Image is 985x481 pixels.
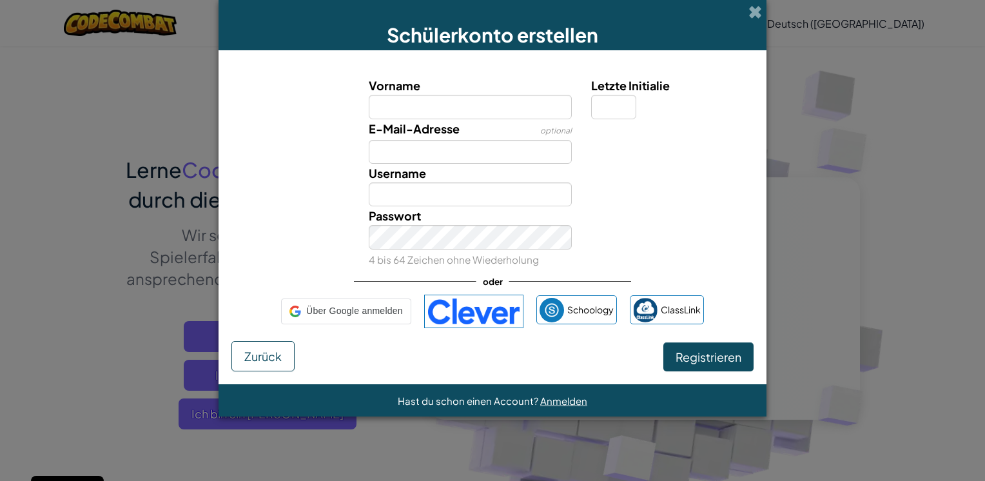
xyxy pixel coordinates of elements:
[231,341,295,372] button: Zurück
[306,302,403,320] span: Über Google anmelden
[424,295,523,328] img: clever-logo-blue.png
[676,349,741,364] span: Registrieren
[369,78,420,93] span: Vorname
[244,349,282,364] span: Zurück
[661,300,701,319] span: ClassLink
[633,298,658,322] img: classlink-logo-small.png
[398,395,540,407] span: Hast du schon einen Account?
[369,166,426,181] span: Username
[476,272,509,291] span: oder
[540,298,564,322] img: schoology.png
[369,208,421,223] span: Passwort
[281,299,411,324] div: Über Google anmelden
[369,121,460,136] span: E-Mail-Adresse
[369,253,539,266] small: 4 bis 64 Zeichen ohne Wiederholung
[663,342,754,372] button: Registrieren
[540,395,587,407] a: Anmelden
[540,126,572,135] span: optional
[567,300,614,319] span: Schoology
[591,78,670,93] span: Letzte Initialie
[387,23,598,47] span: Schülerkonto erstellen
